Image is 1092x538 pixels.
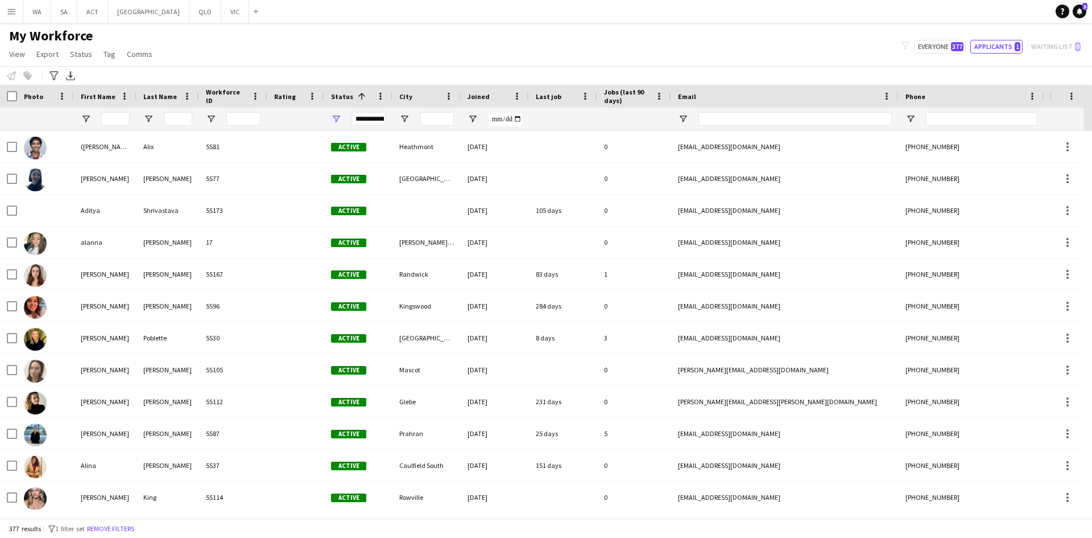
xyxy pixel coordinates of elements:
[136,482,199,513] div: King
[101,112,130,126] input: First Name Filter Input
[392,482,461,513] div: Rowville
[461,482,529,513] div: [DATE]
[461,195,529,226] div: [DATE]
[70,49,92,59] span: Status
[74,163,136,194] div: [PERSON_NAME]
[597,290,671,322] div: 0
[331,494,366,502] span: Active
[671,227,899,258] div: [EMAIL_ADDRESS][DOMAIN_NAME]
[420,112,454,126] input: City Filter Input
[274,92,296,101] span: Rating
[671,450,899,481] div: [EMAIL_ADDRESS][DOMAIN_NAME]
[136,195,199,226] div: Shrivastava
[671,131,899,162] div: [EMAIL_ADDRESS][DOMAIN_NAME]
[206,88,247,105] span: Workforce ID
[331,143,366,151] span: Active
[24,92,43,101] span: Photo
[951,42,963,51] span: 377
[899,418,1044,449] div: [PHONE_NUMBER]
[77,1,108,23] button: ACT
[899,195,1044,226] div: [PHONE_NUMBER]
[399,92,412,101] span: City
[74,386,136,417] div: [PERSON_NAME]
[671,322,899,354] div: [EMAIL_ADDRESS][DOMAIN_NAME]
[899,450,1044,481] div: [PHONE_NUMBER]
[64,69,77,83] app-action-btn: Export XLSX
[597,163,671,194] div: 0
[143,92,177,101] span: Last Name
[461,354,529,385] div: [DATE]
[136,450,199,481] div: [PERSON_NAME]
[597,258,671,290] div: 1
[331,366,366,375] span: Active
[905,114,916,124] button: Open Filter Menu
[1082,3,1087,10] span: 3
[189,1,221,23] button: QLD
[678,92,696,101] span: Email
[529,322,597,354] div: 8 days
[678,114,688,124] button: Open Filter Menu
[24,169,47,191] img: Abigail Galindo
[74,227,136,258] div: alanna
[899,131,1044,162] div: [PHONE_NUMBER]
[331,239,366,247] span: Active
[597,131,671,162] div: 0
[32,47,63,61] a: Export
[468,92,490,101] span: Joined
[136,258,199,290] div: [PERSON_NAME]
[392,322,461,354] div: [GEOGRAPHIC_DATA]
[199,163,267,194] div: 5S77
[899,386,1044,417] div: [PHONE_NUMBER]
[74,482,136,513] div: [PERSON_NAME]
[468,114,478,124] button: Open Filter Menu
[392,386,461,417] div: Glebe
[392,354,461,385] div: Mascot
[136,418,199,449] div: [PERSON_NAME]
[399,114,409,124] button: Open Filter Menu
[206,114,216,124] button: Open Filter Menu
[461,227,529,258] div: [DATE]
[597,482,671,513] div: 0
[899,290,1044,322] div: [PHONE_NUMBER]
[671,386,899,417] div: [PERSON_NAME][EMAIL_ADDRESS][PERSON_NAME][DOMAIN_NAME]
[331,175,366,183] span: Active
[392,290,461,322] div: Kingswood
[5,47,30,61] a: View
[597,354,671,385] div: 0
[24,455,47,478] img: Alina Ali
[914,40,966,54] button: Everyone377
[136,354,199,385] div: [PERSON_NAME]
[104,49,115,59] span: Tag
[671,258,899,290] div: [EMAIL_ADDRESS][DOMAIN_NAME]
[199,131,267,162] div: 5S81
[24,264,47,287] img: Alba Pegrum-Gaiton
[1073,5,1086,18] a: 3
[199,450,267,481] div: 5S37
[529,195,597,226] div: 105 days
[65,47,97,61] a: Status
[461,322,529,354] div: [DATE]
[36,49,59,59] span: Export
[331,114,341,124] button: Open Filter Menu
[970,40,1023,54] button: Applicants1
[392,450,461,481] div: Caulfield South
[199,482,267,513] div: 5S114
[199,290,267,322] div: 5S96
[221,1,249,23] button: VIC
[461,386,529,417] div: [DATE]
[136,227,199,258] div: [PERSON_NAME]
[55,524,85,533] span: 1 filter set
[392,258,461,290] div: Randwick
[164,112,192,126] input: Last Name Filter Input
[47,69,61,83] app-action-btn: Advanced filters
[671,163,899,194] div: [EMAIL_ADDRESS][DOMAIN_NAME]
[226,112,260,126] input: Workforce ID Filter Input
[597,227,671,258] div: 0
[24,296,47,319] img: Alejandra Caviedes Reyes
[392,227,461,258] div: [PERSON_NAME] Vale South
[488,112,522,126] input: Joined Filter Input
[604,88,651,105] span: Jobs (last 90 days)
[143,114,154,124] button: Open Filter Menu
[24,328,47,351] img: Alejandra Poblette
[199,354,267,385] div: 5S105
